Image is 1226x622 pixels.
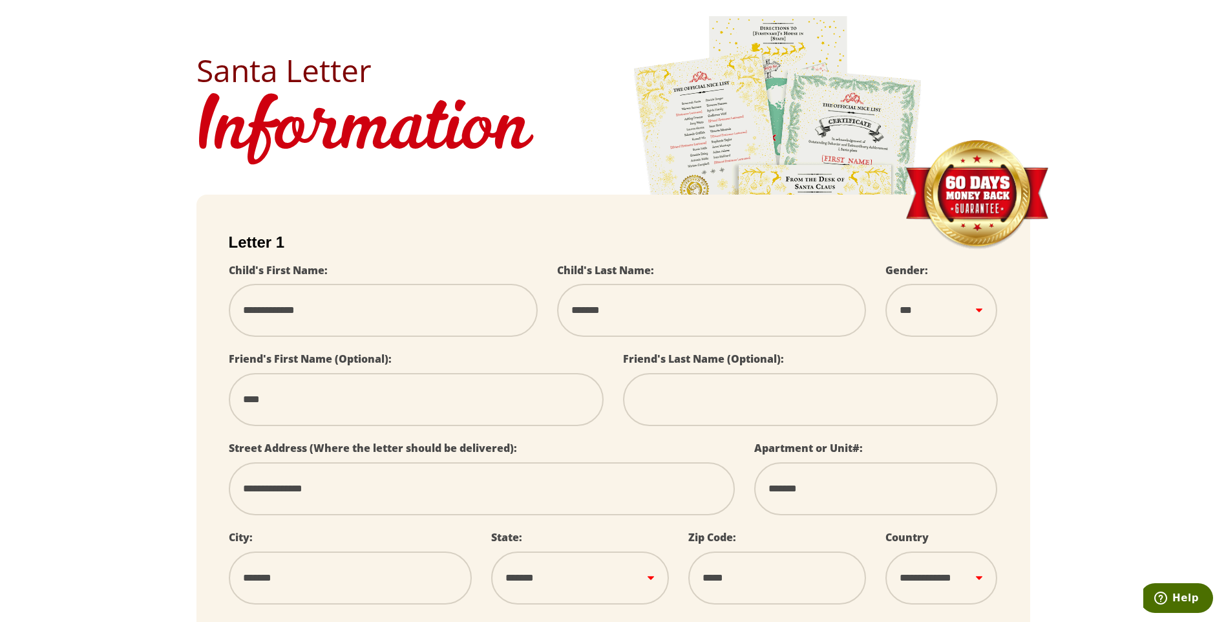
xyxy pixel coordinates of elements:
label: Street Address (Where the letter should be delivered): [229,441,517,455]
label: City: [229,530,253,544]
label: Friend's Last Name (Optional): [623,352,784,366]
label: Apartment or Unit#: [754,441,863,455]
label: Gender: [885,263,928,277]
h2: Santa Letter [196,55,1030,86]
iframe: Opens a widget where you can find more information [1143,583,1213,616]
label: Country [885,530,929,544]
label: Zip Code: [688,530,736,544]
label: Child's First Name: [229,263,328,277]
label: Child's Last Name: [557,263,654,277]
img: Money Back Guarantee [904,140,1050,250]
h1: Information [196,86,1030,175]
h2: Letter 1 [229,233,998,252]
label: Friend's First Name (Optional): [229,352,392,366]
img: letters.png [633,14,924,376]
label: State: [491,530,522,544]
